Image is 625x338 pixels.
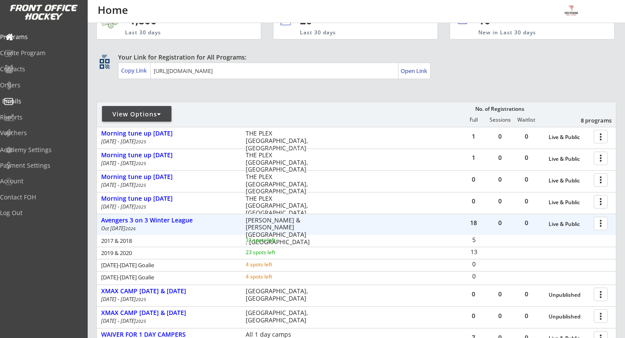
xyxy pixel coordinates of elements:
[101,130,237,137] div: Morning tune up [DATE]
[461,176,487,182] div: 0
[101,139,234,144] div: [DATE] - [DATE]
[487,313,513,319] div: 0
[99,53,109,59] div: qr
[2,98,80,104] div: Emails
[461,117,487,123] div: Full
[513,291,539,297] div: 0
[487,155,513,161] div: 0
[513,117,539,123] div: Waitlist
[121,66,148,74] div: Copy Link
[487,133,513,139] div: 0
[101,161,234,166] div: [DATE] - [DATE]
[513,176,539,182] div: 0
[549,156,589,162] div: Live & Public
[118,53,589,62] div: Your Link for Registration for All Programs:
[461,198,487,204] div: 0
[246,238,302,243] div: 31 spots left
[101,204,234,209] div: [DATE] - [DATE]
[513,198,539,204] div: 0
[594,195,608,209] button: more_vert
[300,29,402,36] div: Last 30 days
[461,249,487,255] div: 13
[125,29,221,36] div: Last 30 days
[246,130,314,152] div: THE PLEX [GEOGRAPHIC_DATA], [GEOGRAPHIC_DATA]
[487,220,513,226] div: 0
[594,309,608,323] button: more_vert
[98,57,111,70] button: qr_code
[473,106,526,112] div: No. of Registrations
[246,250,302,255] div: 23 spots left
[594,217,608,230] button: more_vert
[246,309,314,324] div: [GEOGRAPHIC_DATA], [GEOGRAPHIC_DATA]
[478,29,574,36] div: New in Last 30 days
[594,288,608,301] button: more_vert
[101,275,234,280] div: [DATE]-[DATE] Goalie
[461,273,487,279] div: 0
[246,288,314,302] div: [GEOGRAPHIC_DATA], [GEOGRAPHIC_DATA]
[513,220,539,226] div: 0
[136,182,146,188] em: 2025
[136,318,146,324] em: 2025
[246,274,302,279] div: 4 spots left
[125,225,136,232] em: 2026
[246,217,314,246] div: [PERSON_NAME] & [PERSON_NAME][GEOGRAPHIC_DATA] , [GEOGRAPHIC_DATA]
[594,130,608,143] button: more_vert
[136,204,146,210] em: 2025
[487,117,513,123] div: Sessions
[136,139,146,145] em: 2025
[487,176,513,182] div: 0
[487,198,513,204] div: 0
[594,173,608,187] button: more_vert
[136,160,146,166] em: 2025
[246,262,302,267] div: 4 spots left
[101,173,237,181] div: Morning tune up [DATE]
[549,199,589,205] div: Live & Public
[101,318,234,324] div: [DATE] - [DATE]
[594,152,608,165] button: more_vert
[246,152,314,173] div: THE PLEX [GEOGRAPHIC_DATA], [GEOGRAPHIC_DATA]
[513,313,539,319] div: 0
[101,309,237,317] div: XMAX CAMP [DATE] & [DATE]
[461,313,487,319] div: 0
[401,65,428,77] a: Open Link
[101,152,237,159] div: Morning tune up [DATE]
[461,291,487,297] div: 0
[246,173,314,195] div: THE PLEX [GEOGRAPHIC_DATA], [GEOGRAPHIC_DATA]
[549,221,589,227] div: Live & Public
[513,155,539,161] div: 0
[101,195,237,202] div: Morning tune up [DATE]
[461,155,487,161] div: 1
[101,217,237,224] div: Avengers 3 on 3 Winter League
[549,178,589,184] div: Live & Public
[101,238,234,244] div: 2017 & 2018
[136,296,146,302] em: 2025
[461,133,487,139] div: 1
[101,182,234,188] div: [DATE] - [DATE]
[246,195,314,217] div: THE PLEX [GEOGRAPHIC_DATA], [GEOGRAPHIC_DATA]
[549,314,589,320] div: Unpublished
[101,250,234,256] div: 2019 & 2020
[102,110,171,119] div: View Options
[549,134,589,140] div: Live & Public
[487,291,513,297] div: 0
[401,67,428,75] div: Open Link
[566,116,612,124] div: 8 programs
[101,262,234,268] div: [DATE]-[DATE] Goalie
[101,288,237,295] div: XMAX CAMP [DATE] & [DATE]
[549,292,589,298] div: Unpublished
[461,220,487,226] div: 18
[513,133,539,139] div: 0
[461,261,487,267] div: 0
[101,297,234,302] div: [DATE] - [DATE]
[461,237,487,243] div: 5
[101,226,234,231] div: Oct [DATE]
